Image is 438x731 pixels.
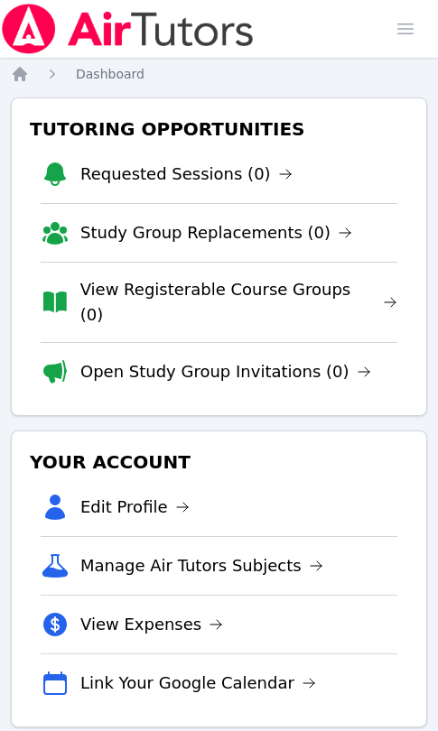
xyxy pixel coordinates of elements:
h3: Your Account [26,446,412,478]
a: Dashboard [76,65,144,83]
h3: Tutoring Opportunities [26,113,412,145]
a: Edit Profile [80,495,190,520]
a: Study Group Replacements (0) [80,220,352,245]
a: View Registerable Course Groups (0) [80,277,397,328]
a: Open Study Group Invitations (0) [80,359,371,384]
a: Requested Sessions (0) [80,162,293,187]
nav: Breadcrumb [11,65,427,83]
a: Manage Air Tutors Subjects [80,553,323,578]
a: Link Your Google Calendar [80,671,316,696]
span: Dashboard [76,67,144,81]
a: View Expenses [80,612,223,637]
